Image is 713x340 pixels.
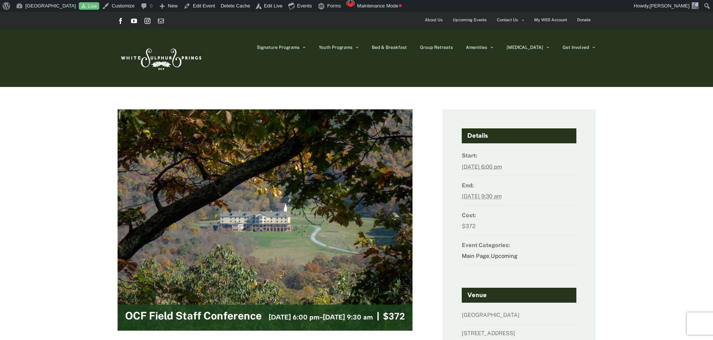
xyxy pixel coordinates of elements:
h4: Venue [462,288,576,303]
span: Signature Programs [257,45,299,50]
a: Donate [572,12,595,28]
img: SusannePappal-66x66.jpg [692,2,698,9]
a: [MEDICAL_DATA] [507,29,549,66]
a: Instagram [144,18,150,24]
abbr: 2025-10-30 [462,193,502,199]
a: Youth Programs [319,29,359,66]
h4: Details [462,128,576,143]
a: Main Page [462,253,489,259]
span: $372 [383,311,405,321]
span: Upcoming Events [453,15,487,25]
span: [MEDICAL_DATA] [507,45,543,50]
span: Group Retreats [420,45,453,50]
a: Facebook [118,18,124,24]
span: [DATE] 9:30 am [323,313,373,321]
nav: Main Menu [257,29,595,66]
a: Get Involved [563,29,595,66]
a: Group Retreats [420,29,453,66]
a: Email [158,18,164,24]
span: Youth Programs [319,45,352,50]
span: About Us [425,15,443,25]
span: Get Involved [563,45,589,50]
span: [PERSON_NAME] [650,3,689,9]
h3: - [269,312,373,322]
dd: , [462,250,576,265]
span: Bed & Breakfast [372,45,407,50]
a: Bed & Breakfast [372,29,407,66]
h2: OCF Field Staff Conference [125,310,262,325]
dt: Cost: [462,210,576,221]
span: Amenities [466,45,487,50]
a: Upcoming Events [448,12,492,28]
abbr: 2025-10-26 [462,163,502,170]
img: White Sulphur Springs Logo [118,40,203,75]
nav: Secondary Menu [420,12,595,28]
span: Donate [577,15,591,25]
span: [STREET_ADDRESS] [462,330,515,336]
a: Live [79,2,99,10]
a: My WSS Account [529,12,572,28]
dt: Start: [462,150,576,161]
a: Signature Programs [257,29,306,66]
dt: Event Categories: [462,240,576,250]
span: My WSS Account [534,15,567,25]
a: Amenities [466,29,494,66]
span: [DATE] 6:00 pm [269,313,320,321]
a: Upcoming [491,253,517,259]
a: About Us [420,12,448,28]
a: YouTube [131,18,137,24]
a: Contact Us [492,12,529,28]
span: | [373,311,383,321]
span: Contact Us [497,15,518,25]
dd: [GEOGRAPHIC_DATA] [462,309,576,324]
dt: End: [462,180,576,191]
dd: $372 [462,221,576,235]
